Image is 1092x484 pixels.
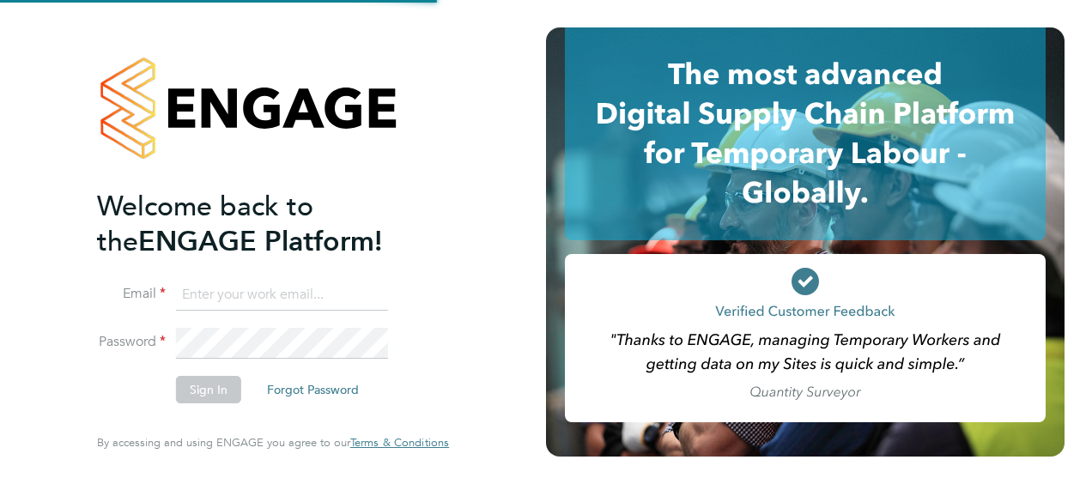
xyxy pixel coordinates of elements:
a: Terms & Conditions [350,436,449,450]
label: Password [97,333,166,351]
button: Sign In [176,376,241,403]
span: Welcome back to the [97,190,313,258]
span: By accessing and using ENGAGE you agree to our [97,435,449,450]
label: Email [97,285,166,303]
input: Enter your work email... [176,280,388,311]
span: Terms & Conditions [350,435,449,450]
button: Forgot Password [253,376,373,403]
h2: ENGAGE Platform! [97,189,432,259]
